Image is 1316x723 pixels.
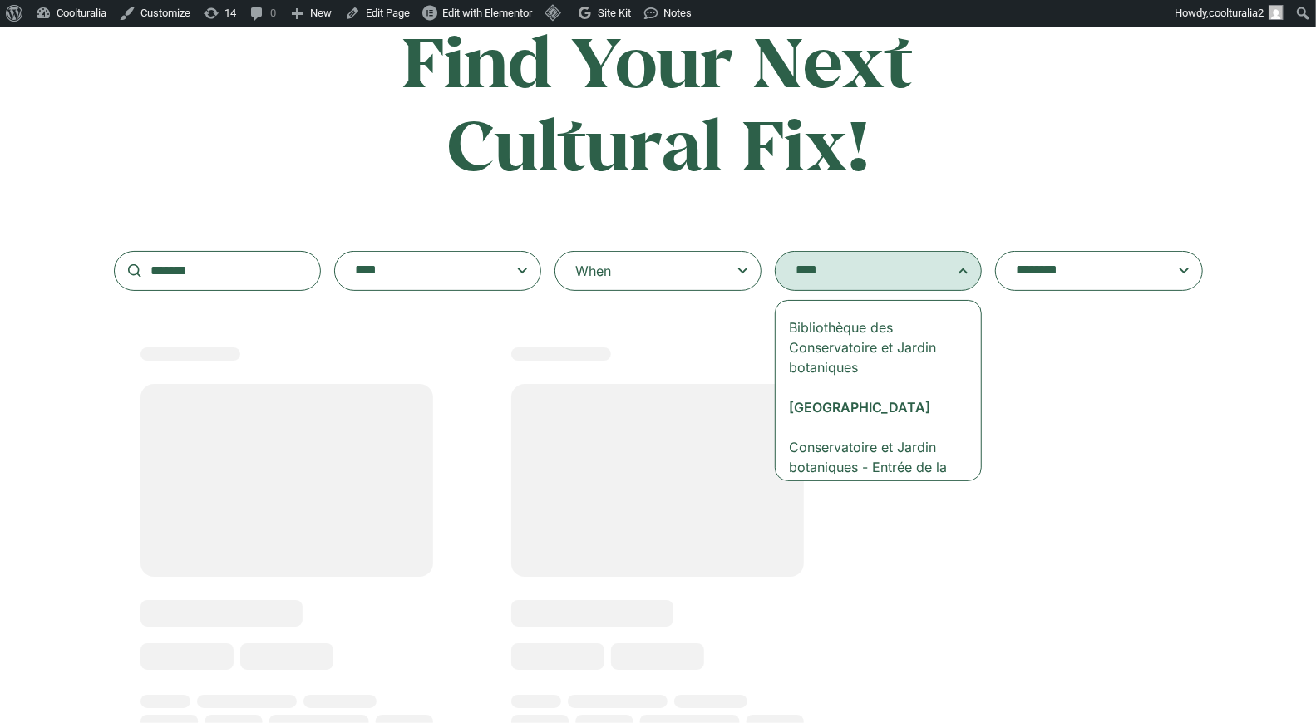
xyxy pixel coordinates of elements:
h2: Find Your Next Cultural Fix! [332,19,985,184]
textarea: Search [355,259,488,283]
span: coolturalia2 [1209,7,1264,19]
div: When [575,261,611,281]
div: Conservatoire et Jardin botaniques - Entrée de la Console [789,437,956,497]
textarea: Search [1016,259,1149,283]
span: Edit with Elementor [442,7,532,19]
div: Bibliothèque des Conservatoire et Jardin botaniques [789,317,956,377]
span: Site Kit [598,7,631,19]
textarea: Search [796,259,929,283]
div: [GEOGRAPHIC_DATA] [789,397,956,417]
